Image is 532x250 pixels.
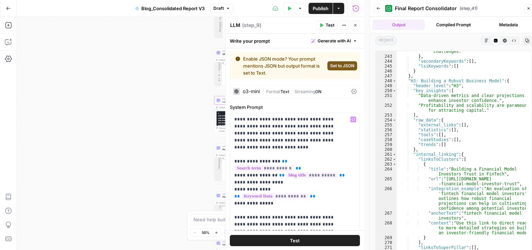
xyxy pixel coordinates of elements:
div: 269 [376,235,397,240]
button: Draft [210,4,233,13]
button: Generate with AI [308,36,360,46]
span: object [375,36,397,45]
div: 3 [214,66,222,68]
div: 4 [214,163,222,165]
span: | [263,88,266,95]
div: 6 [214,25,223,27]
div: 1 [214,205,223,207]
span: Draft [213,5,224,12]
span: Toggle code folding, rows 5 through 31 [221,23,223,25]
div: 249 [376,83,397,88]
div: 247 [376,74,397,78]
div: 7 [214,27,223,29]
div: 253 [376,113,397,118]
div: 7 [214,78,222,80]
div: 1 [214,158,222,159]
div: 268 [376,221,397,235]
span: | [289,88,295,95]
span: Toggle code folding, rows 4 through 9 [220,68,222,69]
div: 5 [214,23,223,25]
div: 263 [376,162,397,167]
div: 245 [376,64,397,69]
div: 2 [214,207,223,212]
button: Blog_Consolidated Report V3 [131,3,209,14]
div: 5 [214,165,222,166]
span: ( step_41 ) [460,5,477,12]
span: Toggle code folding, rows 2 through 130 [221,16,223,18]
div: 262 [376,157,397,162]
span: Test [290,237,300,244]
span: Toggle code folding, rows 263 through 269 [392,162,396,167]
span: Toggle code folding, rows 261 through 273 [392,152,396,157]
span: Toggle code folding, rows 248 through 282 [392,78,396,83]
span: Format [266,89,281,94]
div: 2 [214,16,223,18]
div: "analysis_report":{ "keyword":"fintech fundraising strategies and opportunities", "top_performing... [214,1,269,38]
span: ON [315,89,321,94]
div: 5 [214,69,222,75]
div: 3 [214,161,222,163]
div: LLM · Azure: gpt-4oPillar ReportStep 12Output{ "pillarTitle":"Fundraising Strategies & Opportunit... [214,192,269,229]
button: Set to JSON [327,61,357,70]
div: 2 [214,159,222,161]
div: 266 [376,186,397,211]
span: Toggle code folding, rows 254 through 260 [392,118,396,123]
span: Toggle code folding, rows 1 through 112 [221,205,223,207]
div: 271 [376,245,397,250]
div: 4 [214,22,223,23]
span: Toggle code folding, rows 7 through 10 [221,27,223,29]
textarea: LLM [230,22,240,29]
div: 259 [376,142,397,147]
div: o3-mini [243,89,260,94]
div: 258 [376,137,397,142]
div: 9 [214,85,222,87]
div: 250 [376,88,397,93]
span: Publish [313,5,328,12]
div: 264 [376,167,397,176]
span: Blog_Consolidated Report V3 [141,5,205,12]
button: Compiled Prompt [427,20,480,30]
div: Output [219,201,259,204]
div: Output [219,154,259,157]
span: Toggle code folding, rows 2 through 75 [220,159,222,161]
span: Toggle code folding, rows 3 through 8 [220,161,222,163]
div: 260 [376,147,397,152]
div: 244 [376,59,397,64]
div: Enable JSON mode? Your prompt mentions JSON but output format is set to Text. [235,55,325,76]
label: System Prompt [230,104,360,111]
div: 6 [214,166,222,168]
div: 8 [214,80,222,85]
div: 251 [376,93,397,103]
span: ( step_9 ) [242,22,261,29]
div: 243 [376,54,397,59]
div: 252 [376,103,397,113]
div: 270 [376,240,397,245]
div: 8 [214,29,223,30]
span: Text [281,89,289,94]
div: 3 [214,18,223,22]
div: 248 [376,78,397,83]
div: 254 [376,118,397,123]
div: LLM · Azure: gpt-4oKeyword Analysis ProcessorStep 39Output{ "fromKeywordAnalysis":{ "optimalKeywo... [214,144,269,181]
button: Publish [308,3,333,14]
div: 6 [214,75,222,78]
div: Write your prompt [226,34,364,48]
div: This output is too large & has been abbreviated for review. to view the full content. [219,127,267,132]
div: 261 [376,152,397,157]
div: 7 [214,168,222,201]
button: Test [230,235,360,246]
div: 4 [214,68,222,69]
span: Toggle code folding, rows 6 through 19 [221,25,223,27]
span: Generate with AI [318,38,351,44]
span: Toggle code folding, rows 2 through 62 [220,64,222,66]
div: Output [219,106,259,109]
div: 256 [376,127,397,132]
div: 246 [376,69,397,74]
span: Toggle code folding, rows 250 through 253 [392,88,396,93]
div: 265 [376,176,397,186]
button: Output [373,20,425,30]
div: 9 [214,30,223,39]
span: Toggle code folding, rows 3 through 28 [220,66,222,68]
span: Set to JSON [330,63,354,69]
span: Toggle code folding, rows 4 through 37 [221,22,223,23]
